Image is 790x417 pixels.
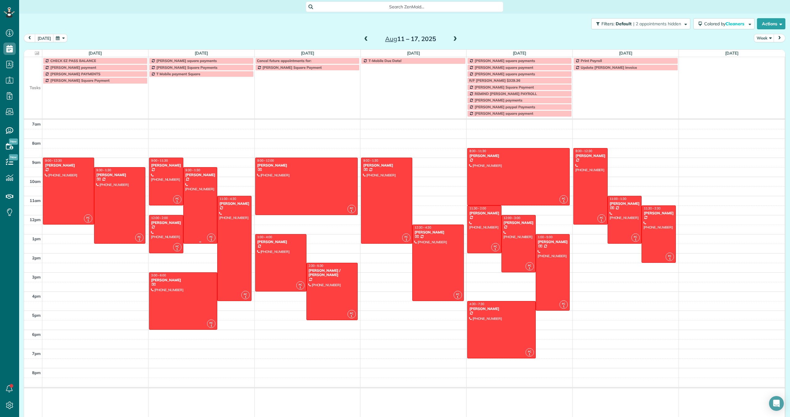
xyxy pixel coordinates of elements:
span: 8:30 - 11:30 [469,149,486,153]
span: FC [299,283,302,286]
span: FC [562,197,565,200]
span: 9:30 - 1:30 [96,168,111,172]
span: 4:30 - 7:30 [469,302,484,306]
div: [PERSON_NAME] [469,154,568,158]
small: 1 [207,323,215,329]
span: [PERSON_NAME] square payments [156,58,217,63]
div: [PERSON_NAME] [96,173,143,177]
span: 11:30 - 2:30 [644,206,660,210]
span: FC [494,245,497,248]
div: [PERSON_NAME] [363,163,410,167]
span: FC [210,321,213,324]
small: 1 [454,294,462,300]
span: Print Payroll [581,58,602,63]
span: [PERSON_NAME] PAYMENTS [50,72,101,76]
span: FC [668,254,671,258]
span: 5pm [32,313,41,318]
span: FC [405,235,408,238]
button: next [774,34,785,42]
span: FC [528,350,531,353]
div: [PERSON_NAME] [503,221,534,225]
div: [PERSON_NAME] [185,173,216,177]
a: [DATE] [513,51,526,56]
span: Update [PERSON_NAME] invoice [581,65,637,70]
span: FC [350,312,353,315]
div: [PERSON_NAME] [151,221,181,225]
small: 1 [666,256,674,262]
span: FC [528,264,531,267]
div: [PERSON_NAME] [609,201,640,206]
span: 8:30 - 12:30 [576,149,592,153]
span: Colored by [704,21,746,27]
span: 4pm [32,294,41,299]
small: 1 [297,285,304,291]
span: 1pm [32,236,41,241]
small: 1 [173,246,181,252]
span: 9:00 - 12:00 [257,159,274,163]
span: [PERSON_NAME] Square Payment [263,65,322,70]
span: 9:00 - 12:30 [45,159,62,163]
span: Default [616,21,632,27]
small: 1 [135,237,143,243]
button: Filters: Default | 2 appointments hidden [591,18,690,29]
span: 9:00 - 1:30 [363,159,378,163]
span: Filters: [601,21,614,27]
span: FC [176,245,179,248]
span: 8am [32,141,41,146]
small: 1 [84,218,92,224]
span: [PERSON_NAME] square payment [475,111,533,116]
span: 1:00 - 5:00 [538,235,553,239]
div: [PERSON_NAME] [538,240,568,244]
span: FC [634,235,637,238]
span: FC [562,302,565,305]
span: 9:00 - 11:30 [151,159,168,163]
span: T Mobile payment Square [156,72,200,76]
span: 12pm [30,217,41,222]
small: 1 [560,199,568,204]
span: R/F [PERSON_NAME] $329.36 [469,78,520,83]
small: 1 [526,352,534,357]
span: [PERSON_NAME] square payment [475,65,533,70]
small: 1 [242,294,249,300]
span: FC [86,216,90,219]
span: FC [176,197,179,200]
div: [PERSON_NAME] [151,163,181,167]
small: 1 [560,304,568,310]
div: [PERSON_NAME] [643,211,674,215]
span: [PERSON_NAME] Square Payments [156,65,218,70]
a: [DATE] [301,51,314,56]
span: [PERSON_NAME] square payments [475,58,535,63]
small: 1 [348,208,355,214]
a: [DATE] [89,51,102,56]
div: [PERSON_NAME] [414,230,462,234]
div: [PERSON_NAME] / [PERSON_NAME] [308,268,356,277]
span: 8pm [32,370,41,375]
span: FC [600,216,603,219]
span: 3:00 - 6:00 [151,273,166,277]
span: 11:00 - 1:30 [610,197,626,201]
a: [DATE] [195,51,208,56]
span: Cancel future appointments for: [257,58,311,63]
span: 2pm [32,255,41,260]
button: [DATE] [35,34,54,42]
span: 12:00 - 3:00 [504,216,520,220]
span: 3pm [32,275,41,279]
span: FC [456,292,459,296]
a: [DATE] [619,51,632,56]
span: 1:00 - 4:00 [257,235,272,239]
div: [PERSON_NAME] [469,211,500,215]
h2: 11 – 17, 2025 [372,35,449,42]
span: 11:00 - 4:30 [219,197,236,201]
div: [PERSON_NAME] [575,154,606,158]
small: 1 [526,266,534,271]
div: [PERSON_NAME] [45,163,92,167]
span: 11am [30,198,41,203]
span: 6pm [32,332,41,337]
button: Actions [757,18,785,29]
span: FC [138,235,141,238]
span: T-Mobile Due Date! [368,58,401,63]
span: [PERSON_NAME] payments [475,98,522,102]
span: [PERSON_NAME] paypal Payments [475,105,535,109]
span: 7pm [32,351,41,356]
span: New [9,154,18,160]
